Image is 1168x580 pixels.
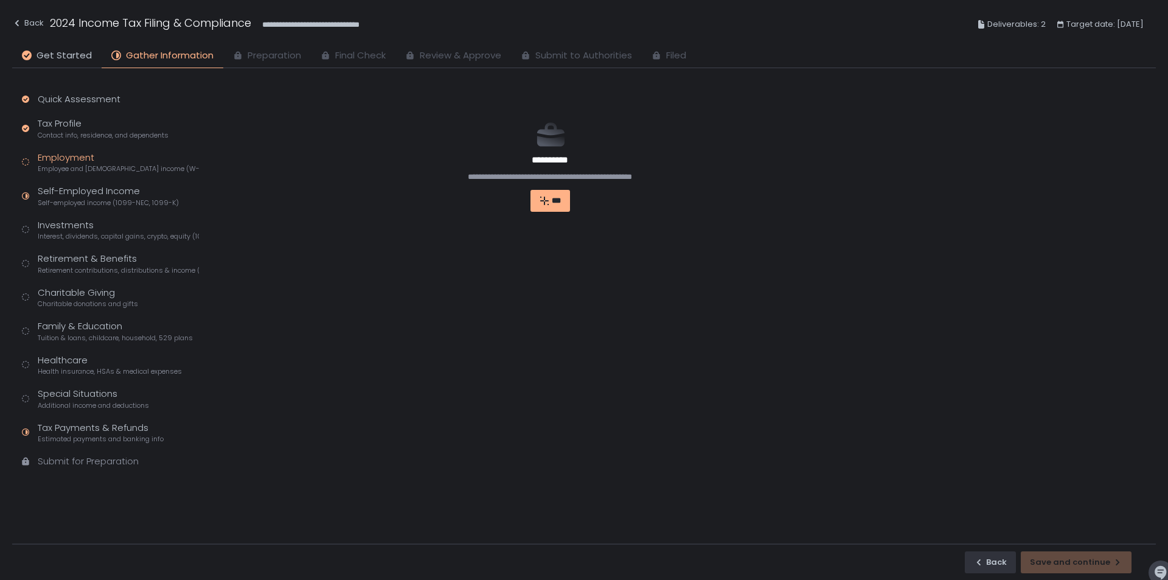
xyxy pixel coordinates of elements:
span: Additional income and deductions [38,401,149,410]
span: Health insurance, HSAs & medical expenses [38,367,182,376]
span: Charitable donations and gifts [38,299,138,309]
div: Charitable Giving [38,286,138,309]
span: Review & Approve [420,49,501,63]
div: Tax Profile [38,117,169,140]
div: Back [12,16,44,30]
span: Retirement contributions, distributions & income (1099-R, 5498) [38,266,199,275]
span: Contact info, residence, and dependents [38,131,169,140]
div: Special Situations [38,387,149,410]
span: Self-employed income (1099-NEC, 1099-K) [38,198,179,208]
div: Retirement & Benefits [38,252,199,275]
div: Quick Assessment [38,93,120,107]
span: Estimated payments and banking info [38,435,164,444]
span: Get Started [36,49,92,63]
span: Filed [666,49,686,63]
span: Target date: [DATE] [1066,17,1144,32]
span: Preparation [248,49,301,63]
span: Interest, dividends, capital gains, crypto, equity (1099s, K-1s) [38,232,199,241]
div: Self-Employed Income [38,184,179,208]
span: Tuition & loans, childcare, household, 529 plans [38,334,193,343]
div: Investments [38,218,199,242]
span: Employee and [DEMOGRAPHIC_DATA] income (W-2s) [38,164,199,173]
div: Back [974,557,1007,568]
button: Back [12,15,44,35]
span: Final Check [335,49,386,63]
div: Submit for Preparation [38,455,139,469]
span: Deliverables: 2 [987,17,1046,32]
div: Family & Education [38,320,193,343]
div: Employment [38,151,199,174]
button: Back [965,551,1016,573]
div: Healthcare [38,354,182,377]
div: Tax Payments & Refunds [38,421,164,444]
span: Gather Information [126,49,214,63]
span: Submit to Authorities [535,49,632,63]
h1: 2024 Income Tax Filing & Compliance [50,15,251,31]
